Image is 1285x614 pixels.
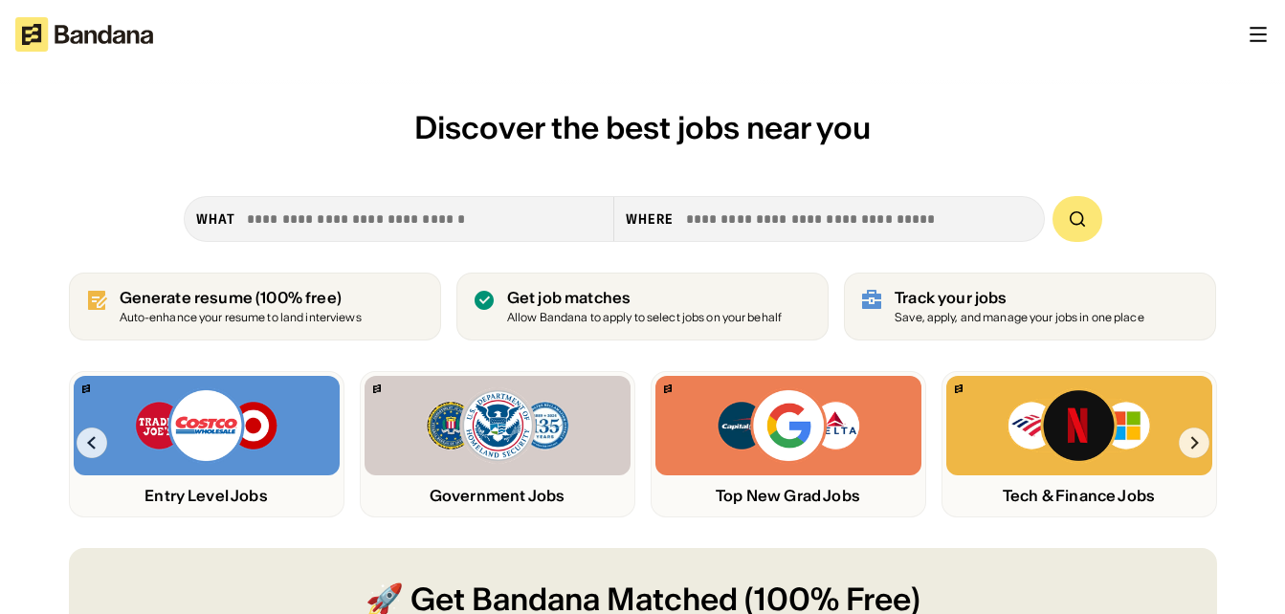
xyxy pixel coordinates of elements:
[373,384,381,393] img: Bandana logo
[456,273,829,340] a: Get job matches Allow Bandana to apply to select jobs on your behalf
[82,384,90,393] img: Bandana logo
[134,387,279,464] img: Trader Joe’s, Costco, Target logos
[74,487,340,505] div: Entry Level Jobs
[120,289,362,307] div: Generate resume
[414,108,871,147] span: Discover the best jobs near you
[942,371,1217,517] a: Bandana logoBank of America, Netflix, Microsoft logosTech & Finance Jobs
[844,273,1216,340] a: Track your jobs Save, apply, and manage your jobs in one place
[651,371,926,517] a: Bandana logoCapital One, Google, Delta logosTop New Grad Jobs
[120,312,362,324] div: Auto-enhance your resume to land interviews
[895,289,1144,307] div: Track your jobs
[15,17,153,52] img: Bandana logotype
[196,210,235,228] div: what
[716,387,861,464] img: Capital One, Google, Delta logos
[1179,428,1209,458] img: Right Arrow
[507,312,782,324] div: Allow Bandana to apply to select jobs on your behalf
[955,384,963,393] img: Bandana logo
[507,289,782,307] div: Get job matches
[655,487,921,505] div: Top New Grad Jobs
[69,273,441,340] a: Generate resume (100% free)Auto-enhance your resume to land interviews
[77,428,107,458] img: Left Arrow
[1007,387,1151,464] img: Bank of America, Netflix, Microsoft logos
[664,384,672,393] img: Bandana logo
[365,487,631,505] div: Government Jobs
[425,387,570,464] img: FBI, DHS, MWRD logos
[895,312,1144,324] div: Save, apply, and manage your jobs in one place
[255,288,342,307] span: (100% free)
[360,371,635,517] a: Bandana logoFBI, DHS, MWRD logosGovernment Jobs
[626,210,675,228] div: Where
[69,371,344,517] a: Bandana logoTrader Joe’s, Costco, Target logosEntry Level Jobs
[946,487,1212,505] div: Tech & Finance Jobs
